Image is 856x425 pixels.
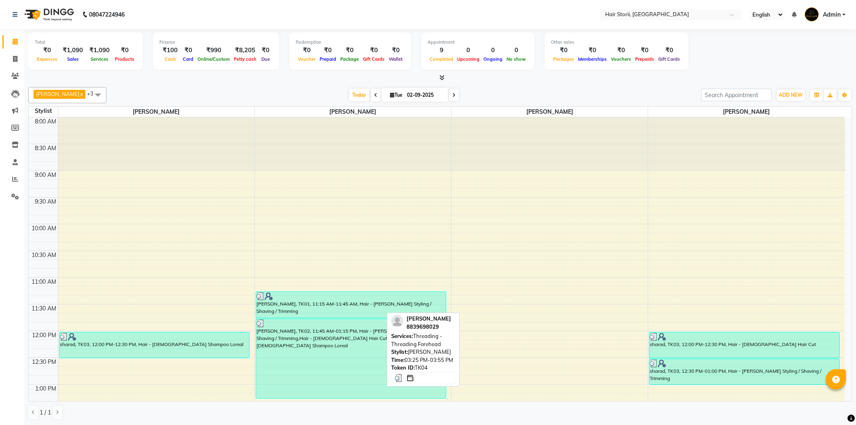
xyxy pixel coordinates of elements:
div: 9 [428,46,455,55]
span: Voucher [296,56,318,62]
div: 1:00 PM [34,385,58,393]
span: Gift Cards [361,56,387,62]
span: Services [89,56,110,62]
div: ₹0 [35,46,59,55]
span: Today [349,89,369,101]
div: ₹1,090 [86,46,113,55]
span: Petty cash [232,56,258,62]
span: 1 / 1 [40,408,51,417]
div: ₹0 [633,46,656,55]
div: 12:30 PM [30,358,58,366]
img: profile [391,315,403,327]
span: Sales [65,56,81,62]
div: 10:00 AM [30,224,58,233]
iframe: chat widget [822,393,848,417]
input: 2025-09-02 [405,89,445,101]
span: Vouchers [609,56,633,62]
span: Ongoing [481,56,504,62]
span: [PERSON_NAME] [648,107,845,117]
input: Search Appointment [701,89,772,101]
span: Services: [391,333,413,339]
a: x [79,91,83,97]
div: ₹0 [576,46,609,55]
div: sharad, TK03, 12:00 PM-12:30 PM, Hair - [DEMOGRAPHIC_DATA] Shampoo Loreal [59,332,249,358]
span: +3 [87,90,100,97]
span: Memberships [576,56,609,62]
span: [PERSON_NAME] [407,315,451,322]
span: Tue [388,92,405,98]
span: Prepaid [318,56,338,62]
span: Cash [163,56,178,62]
span: Card [181,56,195,62]
div: 9:00 AM [33,171,58,179]
div: ₹0 [338,46,361,55]
div: 8839698029 [407,323,451,331]
div: 11:00 AM [30,278,58,286]
div: ₹0 [181,46,195,55]
span: Time: [391,357,405,363]
span: Packages [551,56,576,62]
div: TK04 [391,364,455,372]
div: [PERSON_NAME], TK02, 11:45 AM-01:15 PM, Hair - [PERSON_NAME] Styling / Shaving / Trimming,Hair - ... [256,319,446,398]
div: ₹8,205 [232,46,258,55]
span: Token ID: [391,364,415,371]
div: sharad, TK03, 12:30 PM-01:00 PM, Hair - [PERSON_NAME] Styling / Shaving / Trimming [649,359,839,385]
div: 12:00 PM [30,331,58,340]
div: 10:30 AM [30,251,58,259]
div: ₹0 [296,46,318,55]
span: Gift Cards [656,56,682,62]
div: ₹0 [258,46,273,55]
span: Online/Custom [195,56,232,62]
div: 0 [455,46,481,55]
div: Appointment [428,39,528,46]
span: Admin [823,11,841,19]
div: Other sales [551,39,682,46]
span: Completed [428,56,455,62]
div: ₹0 [318,46,338,55]
div: Total [35,39,136,46]
span: Wallet [387,56,405,62]
div: sharad, TK03, 12:00 PM-12:30 PM, Hair - [DEMOGRAPHIC_DATA] Hair Cut [649,332,839,358]
span: Threading - Threading Forehead [391,333,442,347]
div: 9:30 AM [33,198,58,206]
span: Prepaids [633,56,656,62]
div: ₹0 [609,46,633,55]
span: Package [338,56,361,62]
b: 08047224946 [89,3,125,26]
div: [PERSON_NAME] [391,348,455,356]
span: [PERSON_NAME] [451,107,648,117]
span: Upcoming [455,56,481,62]
span: Stylist: [391,348,408,355]
div: Finance [159,39,273,46]
div: [PERSON_NAME], TK01, 11:15 AM-11:45 AM, Hair - [PERSON_NAME] Styling / Shaving / Trimming [256,292,446,318]
div: ₹0 [113,46,136,55]
div: 8:00 AM [33,117,58,126]
span: Products [113,56,136,62]
span: [PERSON_NAME] [36,91,79,97]
div: 0 [481,46,504,55]
div: ₹0 [551,46,576,55]
div: ₹0 [387,46,405,55]
div: 03:25 PM-03:55 PM [391,356,455,364]
div: 11:30 AM [30,304,58,313]
div: 8:30 AM [33,144,58,153]
div: Redemption [296,39,405,46]
img: logo [21,3,76,26]
span: [PERSON_NAME] [58,107,254,117]
span: Due [259,56,272,62]
span: ADD NEW [779,92,803,98]
div: Stylist [29,107,58,115]
div: ₹990 [195,46,232,55]
span: [PERSON_NAME] [255,107,451,117]
div: 0 [504,46,528,55]
button: ADD NEW [777,89,805,101]
div: ₹0 [361,46,387,55]
div: ₹100 [159,46,181,55]
span: No show [504,56,528,62]
div: ₹0 [656,46,682,55]
div: ₹1,090 [59,46,86,55]
span: Expenses [35,56,59,62]
img: Admin [805,7,819,21]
